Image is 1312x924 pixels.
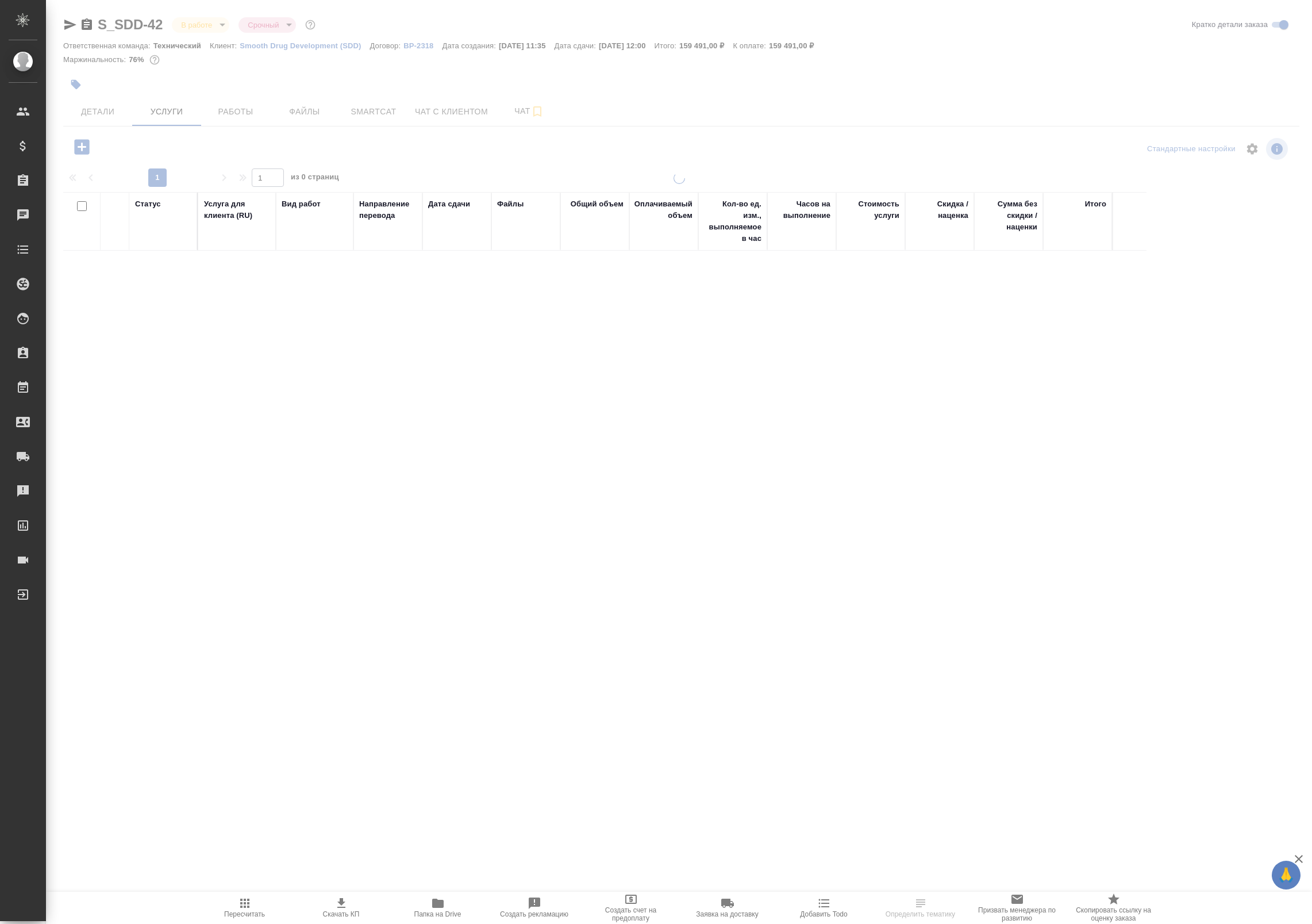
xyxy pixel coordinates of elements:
[497,198,524,210] div: Файлы
[911,198,968,221] div: Скидка / наценка
[842,198,899,221] div: Стоимость услуги
[359,198,417,221] div: Направление перевода
[704,198,761,244] div: Кол-во ед. изм., выполняемое в час
[1276,863,1296,887] span: 🙏
[980,198,1037,233] div: Сумма без скидки / наценки
[204,198,270,221] div: Услуга для клиента (RU)
[135,198,161,210] div: Статус
[282,198,321,210] div: Вид работ
[428,198,470,210] div: Дата сдачи
[634,198,692,221] div: Оплачиваемый объем
[571,198,624,210] div: Общий объем
[1272,861,1301,890] button: 🙏
[1085,198,1106,210] div: Итого
[773,198,830,221] div: Часов на выполнение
